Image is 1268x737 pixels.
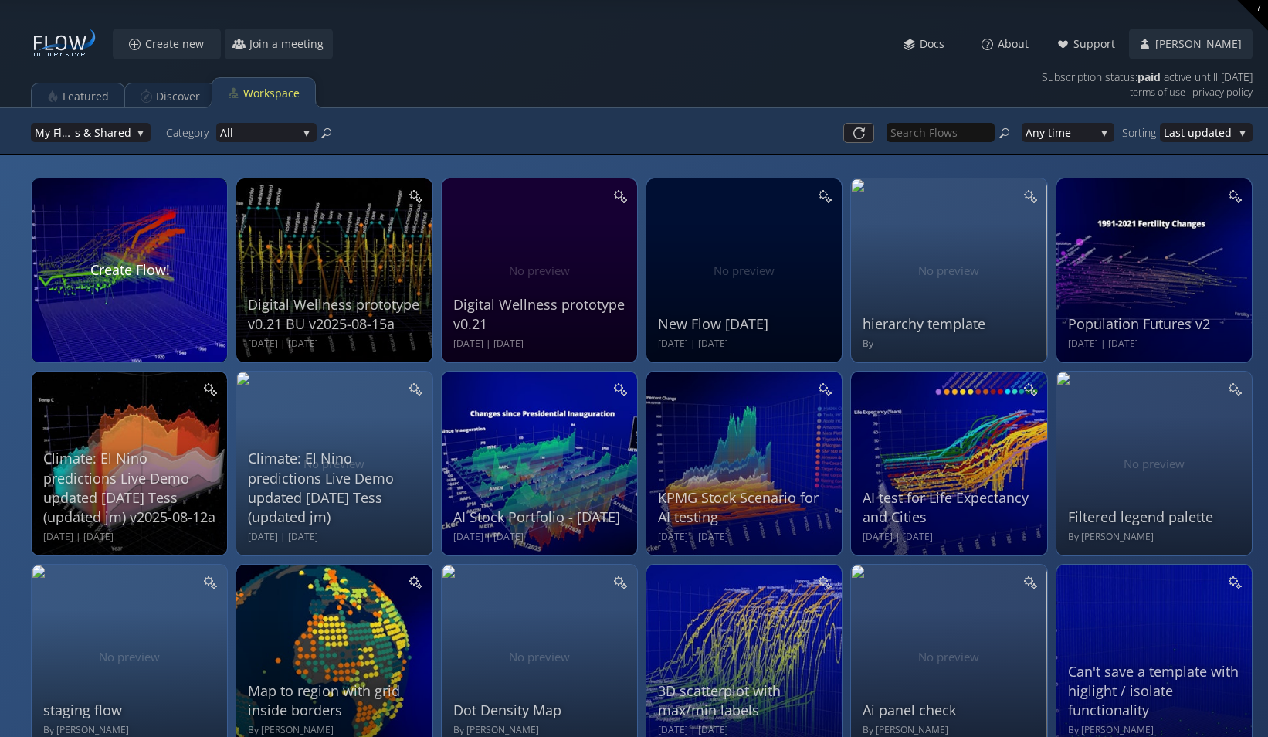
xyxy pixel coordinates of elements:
[453,338,629,351] div: [DATE] | [DATE]
[1192,83,1253,102] a: privacy policy
[63,82,109,111] div: Featured
[220,123,297,142] span: All
[658,338,834,351] div: [DATE] | [DATE]
[249,36,333,52] span: Join a meeting
[248,681,424,720] div: Map to region with grid inside borders
[248,295,424,334] div: Digital Wellness prototype v0.21 BU v2025-08-15a
[43,724,219,737] div: By [PERSON_NAME]
[997,36,1038,52] span: About
[1026,123,1055,142] span: Any ti
[658,314,834,334] div: New Flow [DATE]
[919,36,954,52] span: Docs
[1068,724,1244,737] div: By [PERSON_NAME]
[166,123,216,142] div: Category
[248,724,424,737] div: By [PERSON_NAME]
[243,79,300,108] div: Workspace
[1154,36,1251,52] span: [PERSON_NAME]
[1068,508,1244,527] div: Filtered legend palette
[43,449,219,527] div: Climate: El Nino predictions Live Demo updated [DATE] Tess (updated jm) v2025-08-12a
[658,724,834,737] div: [DATE] | [DATE]
[1055,123,1095,142] span: me
[453,724,629,737] div: By [PERSON_NAME]
[1068,531,1244,544] div: By [PERSON_NAME]
[863,724,1039,737] div: By [PERSON_NAME]
[453,508,629,527] div: AI Stock Portfolio - [DATE]
[887,123,995,142] input: Search Flows
[248,338,424,351] div: [DATE] | [DATE]
[1122,123,1160,142] div: Sorting
[863,531,1039,544] div: [DATE] | [DATE]
[658,681,834,720] div: 3D scatterplot with max/min labels
[43,531,219,544] div: [DATE] | [DATE]
[453,531,629,544] div: [DATE] | [DATE]
[75,123,131,142] span: s & Shared
[1130,83,1185,102] a: terms of use
[1164,123,1175,142] span: La
[1073,36,1124,52] span: Support
[248,449,424,527] div: Climate: El Nino predictions Live Demo updated [DATE] Tess (updated jm)
[863,338,1039,351] div: By
[1175,123,1233,142] span: st updated
[863,488,1039,527] div: AI test for Life Expectancy and Cities
[248,531,424,544] div: [DATE] | [DATE]
[43,701,219,720] div: staging flow
[156,82,200,111] div: Discover
[144,36,213,52] span: Create new
[453,701,629,720] div: Dot Density Map
[1068,314,1244,334] div: Population Futures v2
[1068,662,1244,721] div: Can't save a template with higlight / isolate functionality
[658,531,834,544] div: [DATE] | [DATE]
[453,295,629,334] div: Digital Wellness prototype v0.21
[1068,338,1244,351] div: [DATE] | [DATE]
[658,488,834,527] div: KPMG Stock Scenario for AI testing
[35,123,75,142] span: My Flow
[863,314,1039,334] div: hierarchy template
[863,701,1039,720] div: Ai panel check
